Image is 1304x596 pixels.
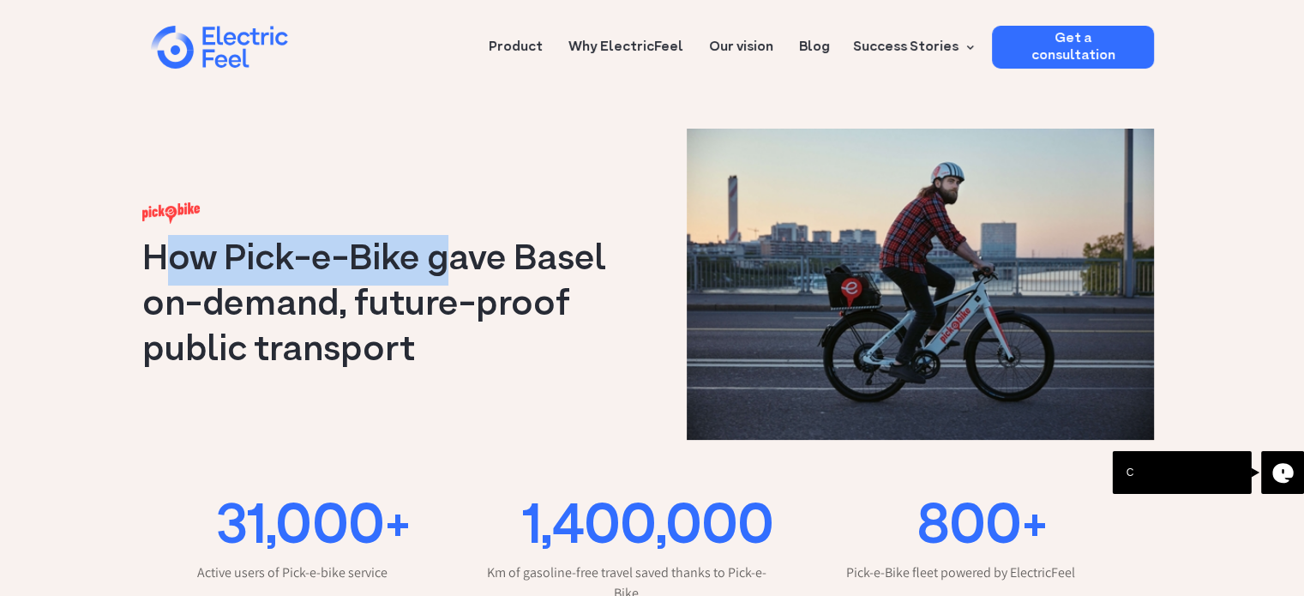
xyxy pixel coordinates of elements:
a: Product [489,26,543,57]
div: Success Stories [853,37,958,57]
p: Active users of Pick-e-bike service [151,563,434,583]
div: 1,400,000 [484,504,810,554]
div: Success Stories [843,26,979,69]
div: 31,000+ [151,504,477,554]
p: Pick-e-Bike fleet powered by ElectricFeel [819,563,1102,583]
input: Submit [64,68,147,100]
div: 800+ [819,504,1145,554]
h1: How Pick-e-Bike gave Basel on-demand, future-proof public transport [142,238,644,374]
a: Get a consultation [992,26,1154,69]
a: Why ElectricFeel [568,26,683,57]
a: Our vision [709,26,773,57]
iframe: Chatbot [1191,483,1280,572]
a: Blog [799,26,830,57]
